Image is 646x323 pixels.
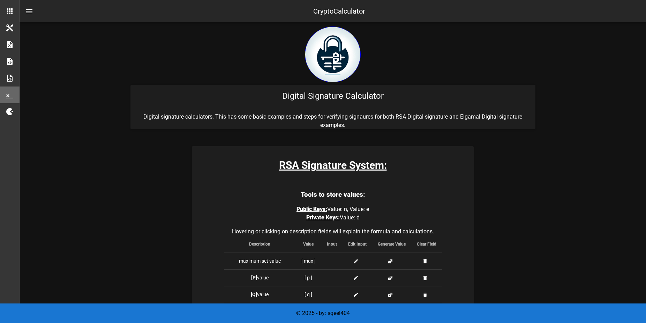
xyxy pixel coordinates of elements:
th: Clear Field [411,236,442,253]
span: Private Keys: [306,214,340,221]
span: Description [249,242,270,247]
span: value [251,275,269,280]
b: [P] [251,275,257,280]
th: Description [224,236,296,253]
img: encryption logo [305,27,361,82]
span: Input [327,242,337,247]
div: Digital Signature Calculator [130,85,535,107]
span: Value [303,242,314,247]
p: Value: n, Value: e Value: d [224,205,442,222]
button: nav-menu-toggle [21,3,38,20]
th: Input [321,236,343,253]
span: © 2025 - by: sqeel404 [296,310,350,316]
h3: Tools to store values: [224,190,442,200]
th: Edit Input [343,236,372,253]
b: [Q] [251,292,257,297]
span: Edit Input [348,242,367,247]
a: home [305,77,361,84]
div: CryptoCalculator [313,6,365,16]
span: Public Keys: [296,206,327,212]
th: Value [296,236,321,253]
span: Clear Field [417,242,436,247]
span: Generate Value [378,242,406,247]
td: [ q ] [296,286,321,303]
td: [ p ] [296,269,321,286]
p: Digital signature calculators. This has some basic examples and steps for verifying signaures for... [130,113,535,129]
td: [ max ] [296,253,321,269]
td: [ n ] [296,303,321,320]
h3: RSA Signature System: [192,157,474,173]
span: value [251,292,269,297]
th: Generate Value [372,236,411,253]
caption: Hovering or clicking on description fields will explain the formula and calculations. [224,227,442,236]
span: maximum set value [239,258,281,264]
